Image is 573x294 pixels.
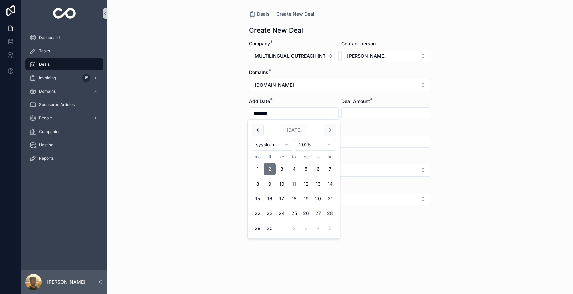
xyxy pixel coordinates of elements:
[264,222,276,234] button: tiistaina 30. syyskuuta 2025
[324,153,336,160] th: sunnuntai
[39,75,56,81] span: Invoicing
[252,207,264,219] button: maanantaina 22. syyskuuta 2025
[25,58,103,70] a: Deals
[288,163,300,175] button: torstaina 4. syyskuuta 2025
[25,152,103,164] a: Reports
[264,207,276,219] button: tiistaina 23. syyskuuta 2025
[25,112,103,124] a: People
[255,82,294,88] span: [DOMAIN_NAME]
[312,153,324,160] th: lauantai
[276,193,288,205] button: keskiviikkona 17. syyskuuta 2025
[276,207,288,219] button: keskiviikkona 24. syyskuuta 2025
[276,222,288,234] button: keskiviikkona 1. lokakuuta 2025
[39,35,60,40] span: Dashboard
[82,74,90,82] div: 15
[249,98,270,104] span: Add Date
[249,26,303,35] h1: Create New Deal
[341,98,370,104] span: Deal Amount
[312,178,324,190] button: lauantaina 13. syyskuuta 2025
[300,163,312,175] button: perjantaina 5. syyskuuta 2025
[252,153,336,234] table: syyskuu 2025
[252,193,264,205] button: maanantaina 15. syyskuuta 2025
[39,102,75,107] span: Sponsored Articles
[288,193,300,205] button: torstaina 18. syyskuuta 2025
[252,163,264,175] button: maanantaina 1. syyskuuta 2025
[347,53,386,59] span: [PERSON_NAME]
[25,32,103,44] a: Dashboard
[39,62,50,67] span: Deals
[39,156,54,161] span: Reports
[300,193,312,205] button: perjantaina 19. syyskuuta 2025
[25,45,103,57] a: Tasks
[324,163,336,175] button: sunnuntaina 7. syyskuuta 2025
[264,193,276,205] button: tiistaina 16. syyskuuta 2025
[341,41,376,46] span: Contact person
[249,79,431,91] button: Select Button
[39,48,50,54] span: Tasks
[21,27,107,173] div: scrollable content
[276,11,314,17] a: Create New Deal
[324,193,336,205] button: sunnuntaina 21. syyskuuta 2025
[288,153,300,160] th: torstai
[312,207,324,219] button: lauantaina 27. syyskuuta 2025
[300,207,312,219] button: perjantaina 26. syyskuuta 2025
[252,153,264,160] th: maanantai
[25,85,103,97] a: Domains
[25,126,103,138] a: Companies
[25,139,103,151] a: Hosting
[264,153,276,160] th: tiistai
[300,222,312,234] button: perjantaina 3. lokakuuta 2025
[324,178,336,190] button: sunnuntaina 14. syyskuuta 2025
[264,178,276,190] button: tiistaina 9. syyskuuta 2025
[264,163,276,175] button: Today, tiistaina 2. syyskuuta 2025, selected
[300,153,312,160] th: perjantai
[312,193,324,205] button: lauantaina 20. syyskuuta 2025
[249,69,268,75] span: Domains
[276,153,288,160] th: keskiviikko
[300,178,312,190] button: perjantaina 12. syyskuuta 2025
[312,222,324,234] button: lauantaina 4. lokakuuta 2025
[25,72,103,84] a: Invoicing15
[25,99,103,111] a: Sponsored Articles
[288,178,300,190] button: torstaina 11. syyskuuta 2025
[288,222,300,234] button: torstaina 2. lokakuuta 2025
[249,11,270,17] a: Deals
[324,207,336,219] button: sunnuntaina 28. syyskuuta 2025
[255,53,325,59] span: MULTILINGUAL OUTREACH INTERAMPLIFY SL
[39,89,56,94] span: Domains
[39,142,53,148] span: Hosting
[47,279,85,285] p: [PERSON_NAME]
[39,115,52,121] span: People
[324,222,336,234] button: sunnuntaina 5. lokakuuta 2025
[312,163,324,175] button: lauantaina 6. syyskuuta 2025
[341,50,431,62] button: Select Button
[252,178,264,190] button: maanantaina 8. syyskuuta 2025
[39,129,60,134] span: Companies
[53,8,76,19] img: App logo
[276,163,288,175] button: keskiviikkona 3. syyskuuta 2025
[276,178,288,190] button: keskiviikkona 10. syyskuuta 2025
[249,50,339,62] button: Select Button
[252,222,264,234] button: maanantaina 29. syyskuuta 2025
[288,207,300,219] button: torstaina 25. syyskuuta 2025
[257,11,270,17] span: Deals
[249,41,270,46] span: Company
